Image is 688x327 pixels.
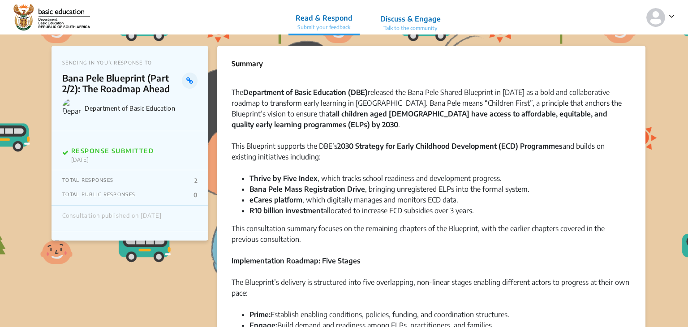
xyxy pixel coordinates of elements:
div: The Blueprint’s delivery is structured into five overlapping, non-linear stages enabling differen... [232,277,631,309]
li: , which digitally manages and monitors ECD data. [249,194,631,205]
p: 2 [194,177,198,184]
strong: R10 billion [249,206,284,215]
p: Submit your feedback [296,23,353,31]
strong: Implementation Roadmap: Five Stages [232,256,361,265]
li: allocated to increase ECD subsidies over 3 years. [249,205,631,216]
p: TOTAL PUBLIC RESPONSES [62,191,135,198]
img: Department of Basic Education logo [62,99,81,117]
div: The released the Bana Pele Shared Blueprint in [DATE] as a bold and collaborative roadmap to tran... [232,87,631,141]
li: Establish enabling conditions, policies, funding, and coordination structures. [249,309,631,320]
p: Bana Pele Blueprint (Part 2/2): The Roadmap Ahead [62,73,182,94]
img: 2wffpoq67yek4o5dgscb6nza9j7d [13,4,90,31]
div: This Blueprint supports the DBE’s and builds on existing initiatives including: [232,141,631,173]
strong: Department of Basic Education (DBE) [243,88,368,97]
li: , bringing unregistered ELPs into the formal system. [249,184,631,194]
strong: all children aged [DEMOGRAPHIC_DATA] have access to affordable, equitable, and quality early lear... [232,109,607,129]
div: Consultation published on [DATE] [62,212,162,224]
p: TOTAL RESPONSES [62,177,113,184]
p: RESPONSE SUBMITTED [71,147,154,155]
p: 0 [193,191,198,198]
p: SENDING IN YOUR RESPONSE TO [62,60,198,65]
strong: 2030 Strategy for Early Childhood Development (ECD) Programmes [337,142,563,151]
strong: investment [285,206,323,215]
p: Discuss & Engage [380,13,441,24]
div: This consultation summary focuses on the remaining chapters of the Blueprint, with the earlier ch... [232,223,631,255]
p: [DATE] [71,156,154,163]
strong: Thrive by Five Index [249,174,318,183]
li: , which tracks school readiness and development progress. [249,173,631,184]
p: Summary [232,58,263,69]
strong: eCares platform [249,195,302,204]
strong: Bana Pele Mass Registration Drive [249,185,365,194]
img: person-default.svg [646,8,665,27]
p: Talk to the community [380,24,441,32]
strong: Prime: [249,310,271,319]
p: Read & Respond [296,13,353,23]
p: Department of Basic Education [85,104,198,112]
